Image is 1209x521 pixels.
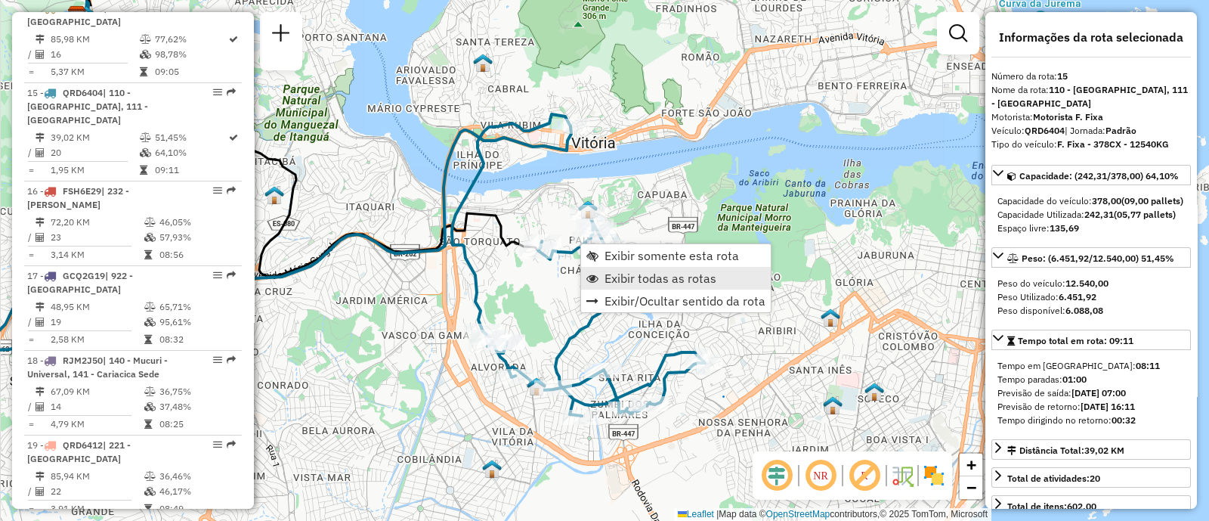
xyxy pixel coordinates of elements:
[527,377,546,396] img: 513 UDC Light WCL V. Alecrim
[213,355,222,364] em: Opções
[154,145,227,160] td: 64,10%
[1019,170,1179,181] span: Capacidade: (242,31/378,00) 64,10%
[27,185,129,210] span: | 232 - [PERSON_NAME]
[997,194,1185,208] div: Capacidade do veículo:
[1007,444,1124,457] div: Distância Total:
[50,230,144,245] td: 23
[1018,335,1133,346] span: Tempo total em rota: 09:11
[67,5,87,25] img: CDD Viana (Vitória)
[823,395,843,415] img: Simulação- Santa Inês
[1136,360,1160,371] strong: 08:11
[159,399,235,414] td: 37,48%
[997,278,1109,289] span: Peso do veículo:
[266,18,296,52] a: Nova sessão e pesquisa
[581,244,771,267] li: Exibir somente esta rota
[227,186,236,195] em: Rota exportada
[27,332,35,347] td: =
[991,30,1191,45] h4: Informações da rota selecionada
[27,2,183,27] span: | 970 - Residencial [GEOGRAPHIC_DATA]
[1121,195,1183,206] strong: (09,00 pallets)
[991,124,1191,138] div: Veículo:
[1007,473,1100,484] span: Total de atividades:
[1059,291,1096,302] strong: 6.451,92
[36,50,45,59] i: Total de Atividades
[991,467,1191,488] a: Total de atividades:20
[36,472,45,481] i: Distância Total
[50,47,139,62] td: 16
[159,332,235,347] td: 08:32
[27,230,35,245] td: /
[960,454,982,476] a: Zoom in
[50,163,139,178] td: 1,95 KM
[821,308,840,327] img: 514 UDC Light WCL V. Gloria
[140,148,151,157] i: % de utilização da cubagem
[1090,473,1100,484] strong: 20
[1092,195,1121,206] strong: 378,00
[27,417,35,432] td: =
[997,400,1185,414] div: Previsão de retorno:
[802,457,839,494] span: Ocultar NR
[27,87,148,126] span: | 110 - [GEOGRAPHIC_DATA], 111 - [GEOGRAPHIC_DATA]
[991,188,1191,241] div: Capacidade: (242,31/378,00) 64,10%
[1022,253,1174,264] span: Peso: (6.451,92/12.540,00) 51,45%
[997,290,1185,304] div: Peso Utilizado:
[36,487,45,496] i: Total de Atividades
[50,417,144,432] td: 4,79 KM
[604,250,739,262] span: Exibir somente esta rota
[997,414,1185,427] div: Tempo dirigindo no retorno:
[227,440,236,449] em: Rota exportada
[50,130,139,145] td: 39,02 KM
[846,457,883,494] span: Exibir rótulo
[27,247,35,262] td: =
[36,233,45,242] i: Total de Atividades
[27,399,35,414] td: /
[50,399,144,414] td: 14
[27,87,148,126] span: 15 -
[716,509,719,519] span: |
[213,186,222,195] em: Opções
[63,270,105,281] span: GCQ2G19
[604,272,716,284] span: Exibir todas as rotas
[50,469,144,484] td: 85,94 KM
[27,270,133,295] span: | 922 - [GEOGRAPHIC_DATA]
[991,165,1191,185] a: Capacidade: (242,31/378,00) 64,10%
[144,402,156,411] i: % de utilização da cubagem
[27,64,35,79] td: =
[1084,445,1124,456] span: 39,02 KM
[27,185,129,210] span: 16 -
[50,501,144,516] td: 3,91 KM
[27,315,35,330] td: /
[144,420,152,429] i: Tempo total em rota
[154,163,227,178] td: 09:11
[213,271,222,280] em: Opções
[1067,501,1096,512] strong: 602,00
[997,386,1185,400] div: Previsão de saída:
[50,384,144,399] td: 67,09 KM
[1071,387,1126,399] strong: [DATE] 07:00
[1065,125,1136,136] span: | Jornada:
[27,47,35,62] td: /
[922,464,946,488] img: Exibir/Ocultar setores
[604,295,765,307] span: Exibir/Ocultar sentido da rota
[36,133,45,142] i: Distância Total
[144,250,152,259] i: Tempo total em rota
[27,484,35,499] td: /
[144,233,156,242] i: % de utilização da cubagem
[36,318,45,327] i: Total de Atividades
[159,417,235,432] td: 08:25
[943,18,973,48] a: Exibir filtros
[1065,278,1109,289] strong: 12.540,00
[227,355,236,364] em: Rota exportada
[27,439,131,464] span: | 221 - [GEOGRAPHIC_DATA]
[991,495,1191,516] a: Total de itens:602,00
[159,484,235,499] td: 46,17%
[159,315,235,330] td: 95,61%
[144,487,156,496] i: % de utilização da cubagem
[997,304,1185,318] div: Peso disponível:
[50,299,144,315] td: 48,95 KM
[159,247,235,262] td: 08:56
[140,133,151,142] i: % de utilização do peso
[140,35,151,44] i: % de utilização do peso
[1057,138,1169,150] strong: F. Fixa - 378CX - 12540KG
[159,501,235,516] td: 08:49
